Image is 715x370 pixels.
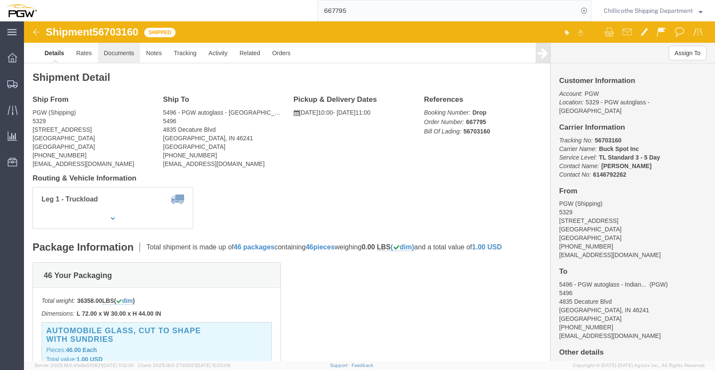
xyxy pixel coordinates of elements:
[604,6,693,15] span: Chillicothe Shipping Department
[352,363,373,368] a: Feedback
[330,363,352,368] a: Support
[34,363,134,368] span: Server: 2025.18.0-d1e9a510831
[138,363,230,368] span: Client: 2025.18.0-27d3021
[6,4,37,17] img: logo
[603,6,703,16] button: Chillicothe Shipping Department
[318,0,578,21] input: Search for shipment number, reference number
[196,363,230,368] span: [DATE] 10:20:09
[24,21,715,361] iframe: FS Legacy Container
[573,362,705,369] span: Copyright © [DATE]-[DATE] Agistix Inc., All Rights Reserved
[102,363,134,368] span: [DATE] 11:12:30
